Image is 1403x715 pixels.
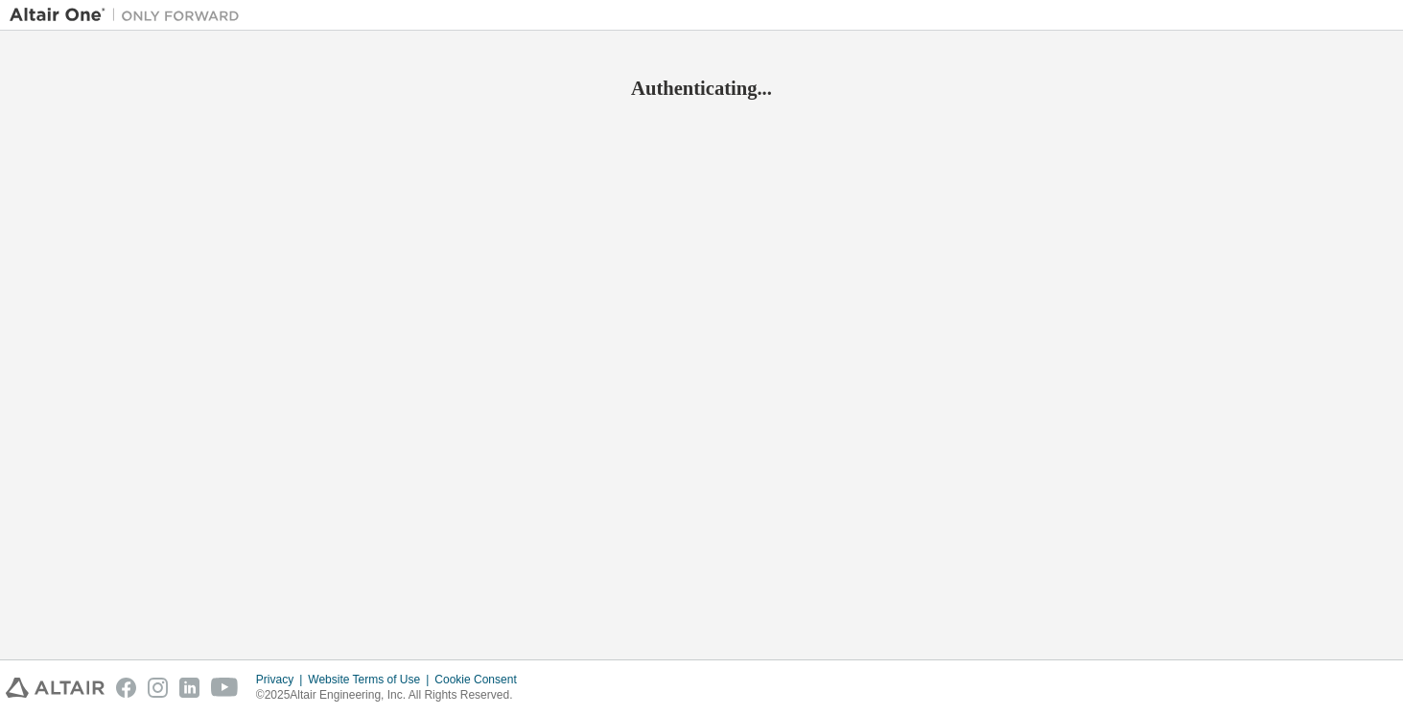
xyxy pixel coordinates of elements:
img: facebook.svg [116,678,136,698]
img: instagram.svg [148,678,168,698]
p: © 2025 Altair Engineering, Inc. All Rights Reserved. [256,687,528,703]
div: Website Terms of Use [308,672,434,687]
img: youtube.svg [211,678,239,698]
div: Cookie Consent [434,672,527,687]
h2: Authenticating... [10,76,1393,101]
img: linkedin.svg [179,678,199,698]
img: Altair One [10,6,249,25]
img: altair_logo.svg [6,678,105,698]
div: Privacy [256,672,308,687]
